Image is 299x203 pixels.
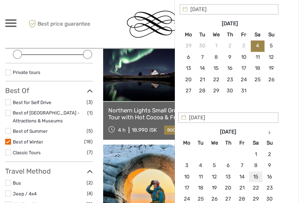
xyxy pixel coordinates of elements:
td: 5 [265,40,278,52]
td: 4 [194,160,208,171]
th: We [208,138,221,149]
td: 29 [209,85,223,96]
th: Su [265,29,278,40]
a: Best of Winter [13,139,43,145]
span: (2) [87,179,93,187]
th: Sa [251,29,265,40]
td: 15 [209,63,223,74]
td: 6 [221,160,235,171]
td: 16 [223,63,237,74]
td: 6 [182,52,196,63]
td: 10 [180,171,194,182]
td: 30 [196,40,209,52]
td: 31 [237,85,251,96]
a: Jeep / 4x4 [13,191,37,196]
td: 20 [182,74,196,85]
td: 21 [196,74,209,85]
th: Th [223,29,237,40]
span: (3) [87,98,93,106]
span: 4 h [118,127,126,133]
td: 1 [209,40,223,52]
th: We [209,29,223,40]
a: Best of Summer [13,128,48,134]
td: 11 [251,52,265,63]
td: 18 [194,182,208,193]
td: 13 [221,171,235,182]
a: Private tours [13,70,40,75]
span: (18) [84,138,93,146]
span: (4) [87,190,93,197]
td: 11 [194,171,208,182]
td: 26 [265,74,278,85]
td: 29 [182,40,196,52]
div: 18.990 ISK [132,127,157,133]
th: Fr [235,138,249,149]
td: 8 [209,52,223,63]
td: 2 [263,149,277,160]
h3: Travel Method [5,167,93,175]
th: Mo [182,29,196,40]
td: 22 [249,182,263,193]
td: 14 [235,171,249,182]
td: 12 [208,171,221,182]
td: 12 [265,52,278,63]
a: Best of [GEOGRAPHIC_DATA] - Attractions & Museums [13,110,80,123]
td: 9 [223,52,237,63]
td: 19 [265,63,278,74]
th: Su [263,138,277,149]
td: 23 [263,182,277,193]
td: 9 [263,160,277,171]
th: Tu [196,29,209,40]
td: 2 [223,40,237,52]
h3: Best Of [5,86,93,95]
td: 23 [223,74,237,85]
td: 27 [182,85,196,96]
td: 16 [263,171,277,182]
td: 5 [208,160,221,171]
td: 7 [235,160,249,171]
th: [DATE] [196,18,265,29]
th: [DATE] [194,126,263,137]
span: (7) [87,148,93,156]
td: 24 [237,74,251,85]
td: 7 [196,52,209,63]
td: 30 [223,85,237,96]
td: 10 [237,52,251,63]
td: 3 [237,40,251,52]
td: 20 [221,182,235,193]
p: We're away right now. Please check back later! [10,12,78,18]
button: Open LiveChat chat widget [79,11,88,19]
td: 15 [249,171,263,182]
td: 14 [196,63,209,74]
td: 1 [249,149,263,160]
th: Fr [237,29,251,40]
a: Northern Lights Small Group Tour with Hot Cocoa & Free Photos [108,107,191,121]
a: Bus [13,180,21,186]
th: Mo [180,138,194,149]
td: 19 [208,182,221,193]
td: 17 [237,63,251,74]
td: 22 [209,74,223,85]
td: 21 [235,182,249,193]
span: Best price guarantee [27,18,90,30]
th: Th [221,138,235,149]
span: (1) [87,109,93,117]
a: Classic Tours [13,150,41,155]
a: Best for Self Drive [13,100,51,105]
td: 4 [251,40,265,52]
td: 8 [249,160,263,171]
td: 18 [251,63,265,74]
td: 28 [196,85,209,96]
img: Reykjavik Residence [127,11,179,38]
span: (5) [87,127,93,135]
td: 25 [251,74,265,85]
th: Tu [194,138,208,149]
th: Sa [249,138,263,149]
td: 17 [180,182,194,193]
td: 13 [182,63,196,74]
a: book now [164,126,191,135]
td: 3 [180,160,194,171]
